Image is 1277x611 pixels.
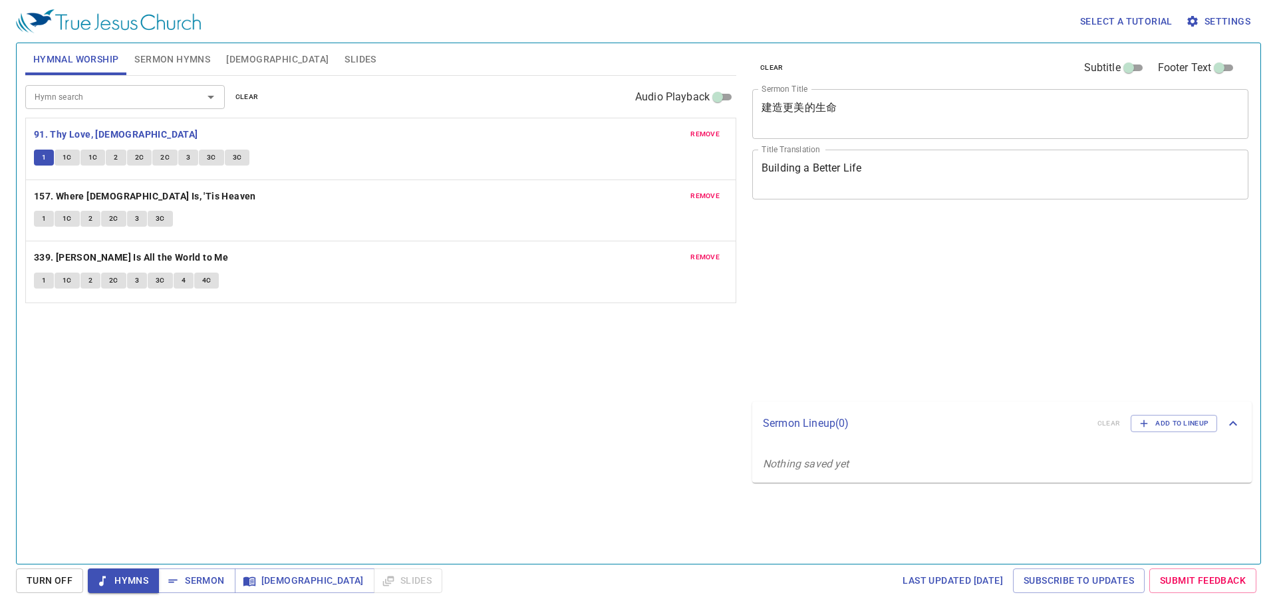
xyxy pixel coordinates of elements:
button: 2C [101,211,126,227]
span: 2 [114,152,118,164]
button: Open [202,88,220,106]
span: 2C [109,275,118,287]
button: 339. [PERSON_NAME] Is All the World to Me [34,249,231,266]
b: 339. [PERSON_NAME] Is All the World to Me [34,249,228,266]
button: 1C [55,211,80,227]
button: 3 [127,273,147,289]
i: Nothing saved yet [763,457,849,470]
span: 2C [135,152,144,164]
button: Turn Off [16,568,83,593]
button: clear [227,89,267,105]
span: Subscribe to Updates [1024,572,1134,589]
button: 1C [55,150,80,166]
span: 2C [109,213,118,225]
span: 1C [88,152,98,164]
button: 3C [199,150,224,166]
button: 1 [34,211,54,227]
span: 2 [88,213,92,225]
a: Submit Feedback [1149,568,1256,593]
span: Select a tutorial [1080,13,1173,30]
span: 4C [202,275,212,287]
a: Subscribe to Updates [1013,568,1145,593]
button: 1C [80,150,106,166]
span: Turn Off [27,572,72,589]
a: Last updated [DATE] [897,568,1008,593]
span: clear [235,91,259,103]
span: 1C [63,275,72,287]
button: 3C [148,273,173,289]
button: Sermon [158,568,235,593]
button: 2C [127,150,152,166]
button: 3C [225,150,250,166]
button: [DEMOGRAPHIC_DATA] [235,568,374,593]
iframe: from-child [747,213,1151,397]
span: Hymnal Worship [33,51,119,68]
span: 1 [42,152,46,164]
span: remove [690,251,720,263]
button: 1 [34,150,54,166]
span: [DEMOGRAPHIC_DATA] [226,51,329,68]
button: clear [752,60,791,76]
span: Sermon Hymns [134,51,210,68]
textarea: Building a Better Life [762,162,1239,187]
button: 4C [194,273,219,289]
span: 2C [160,152,170,164]
span: 3C [233,152,242,164]
button: 2 [80,211,100,227]
span: Hymns [98,572,148,589]
button: remove [682,188,728,204]
button: Settings [1183,9,1256,34]
span: clear [760,62,783,74]
span: 3C [156,275,165,287]
span: 1C [63,213,72,225]
textarea: 建造更美的生命 [762,101,1239,126]
button: Add to Lineup [1131,415,1217,432]
span: remove [690,190,720,202]
button: 2C [152,150,178,166]
button: 1 [34,273,54,289]
button: 2C [101,273,126,289]
button: 3C [148,211,173,227]
span: Subtitle [1084,60,1121,76]
button: 3 [127,211,147,227]
span: Sermon [169,572,224,589]
span: 3C [156,213,165,225]
button: 157. Where [DEMOGRAPHIC_DATA] Is, 'Tis Heaven [34,188,258,205]
button: Hymns [88,568,159,593]
span: 1C [63,152,72,164]
span: Audio Playback [635,89,710,105]
button: 4 [174,273,194,289]
span: 3 [135,275,139,287]
button: Select a tutorial [1075,9,1178,34]
span: 3C [207,152,216,164]
span: Add to Lineup [1139,418,1208,429]
button: remove [682,249,728,265]
span: 4 [182,275,186,287]
b: 91. Thy Love, [DEMOGRAPHIC_DATA] [34,126,198,143]
span: Settings [1189,13,1250,30]
p: Sermon Lineup ( 0 ) [763,416,1087,431]
button: 2 [80,273,100,289]
span: 3 [135,213,139,225]
span: remove [690,128,720,140]
span: 1 [42,275,46,287]
span: [DEMOGRAPHIC_DATA] [245,572,364,589]
button: 1C [55,273,80,289]
span: Footer Text [1158,60,1212,76]
span: Submit Feedback [1160,572,1246,589]
button: 91. Thy Love, [DEMOGRAPHIC_DATA] [34,126,200,143]
span: 1 [42,213,46,225]
span: Last updated [DATE] [903,572,1003,589]
span: 2 [88,275,92,287]
button: 3 [178,150,198,166]
b: 157. Where [DEMOGRAPHIC_DATA] Is, 'Tis Heaven [34,188,256,205]
span: 3 [186,152,190,164]
div: Sermon Lineup(0)clearAdd to Lineup [752,402,1252,445]
span: Slides [345,51,376,68]
button: remove [682,126,728,142]
img: True Jesus Church [16,9,201,33]
button: 2 [106,150,126,166]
